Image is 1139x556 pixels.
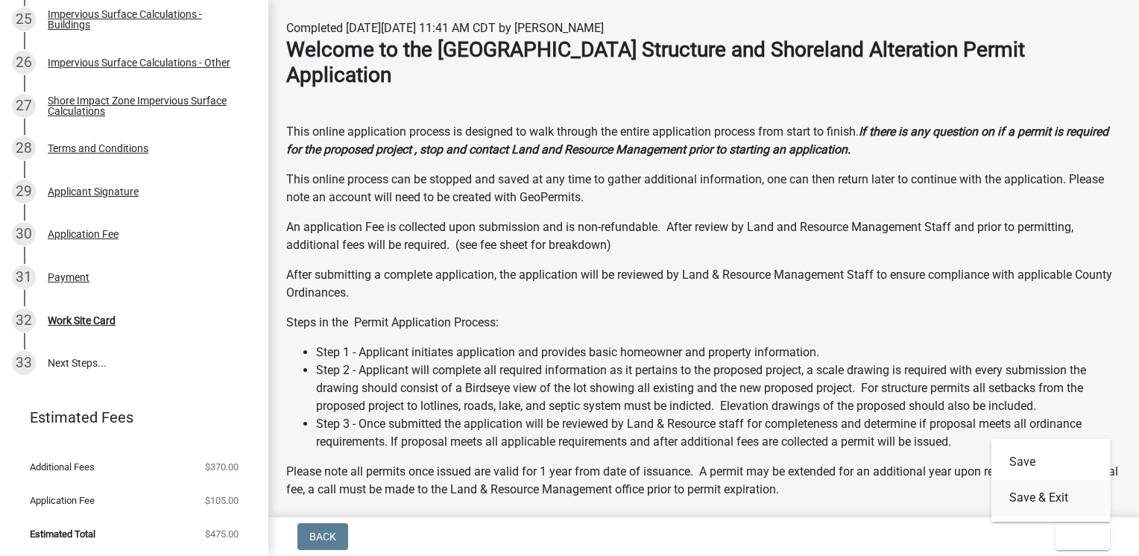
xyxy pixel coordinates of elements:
div: Exit [991,438,1111,522]
span: Estimated Total [30,529,95,539]
div: Impervious Surface Calculations - Buildings [48,9,244,30]
li: Step 2 - Applicant will complete all required information as it pertains to the proposed project,... [316,361,1121,415]
button: Save & Exit [991,480,1111,516]
span: $105.00 [205,496,239,505]
strong: Welcome to the [GEOGRAPHIC_DATA] Structure and Shoreland Alteration Permit Application [286,37,1025,87]
div: 33 [12,351,36,375]
p: After submitting a complete application, the application will be reviewed by Land & Resource Mana... [286,266,1121,302]
span: Completed [DATE][DATE] 11:41 AM CDT by [PERSON_NAME] [286,21,604,35]
p: This online application process is designed to walk through the entire application process from s... [286,123,1121,159]
div: Shore Impact Zone Impervious Surface Calculations [48,95,244,116]
div: Impervious Surface Calculations - Other [48,57,230,68]
span: Exit [1067,531,1089,543]
div: Work Site Card [48,315,116,326]
div: 26 [12,51,36,75]
p: This online process can be stopped and saved at any time to gather additional information, one ca... [286,171,1121,206]
div: 25 [12,7,36,31]
span: Application Fee [30,496,95,505]
span: $475.00 [205,529,239,539]
div: 29 [12,180,36,203]
p: Please contact Land & Resource Management prior to submitting an application, with any questions. [286,511,1121,528]
span: Back [309,531,336,543]
li: Step 1 - Applicant initiates application and provides basic homeowner and property information. [316,344,1121,361]
p: Steps in the Permit Application Process: [286,314,1121,332]
button: Save [991,444,1111,480]
div: Terms and Conditions [48,143,148,154]
li: Step 3 - Once submitted the application will be reviewed by Land & Resource staff for completenes... [316,415,1121,451]
div: Applicant Signature [48,186,139,197]
div: 30 [12,222,36,246]
div: Application Fee [48,229,119,239]
div: 28 [12,136,36,160]
span: Additional Fees [30,462,95,472]
button: Exit [1056,523,1110,550]
p: Please note all permits once issued are valid for 1 year from date of issuance. A permit may be e... [286,463,1121,499]
button: Back [297,523,348,550]
div: 31 [12,265,36,289]
p: An application Fee is collected upon submission and is non-refundable. After review by Land and R... [286,218,1121,254]
div: Payment [48,272,89,282]
div: 32 [12,309,36,332]
span: $370.00 [205,462,239,472]
div: 27 [12,94,36,118]
a: Estimated Fees [12,402,244,432]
